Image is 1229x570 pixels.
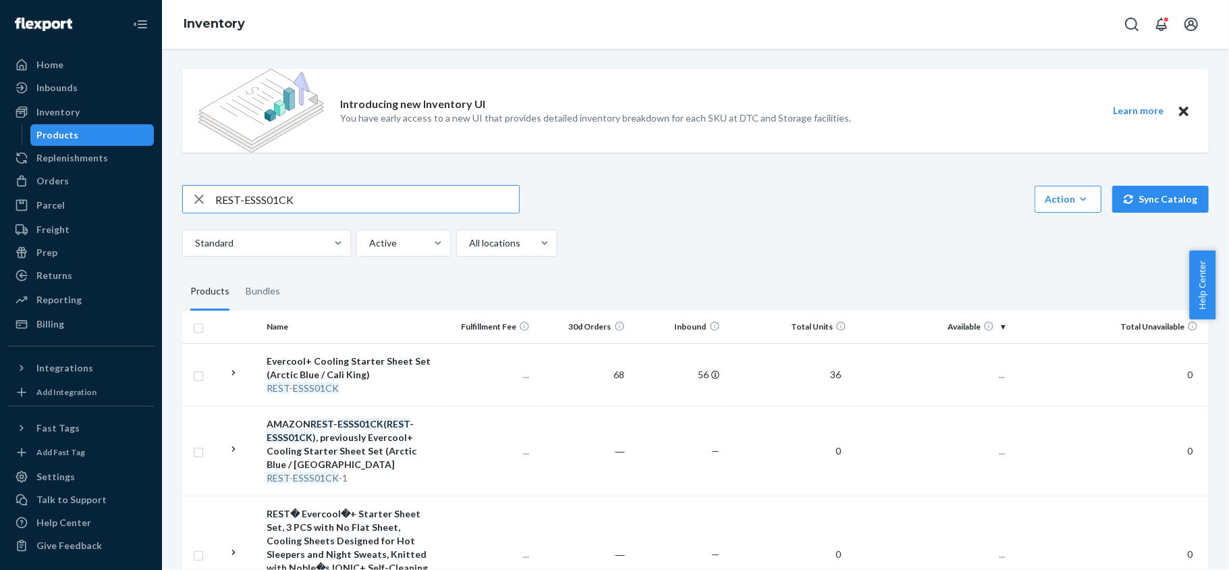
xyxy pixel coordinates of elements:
[310,418,333,430] em: REST
[8,242,154,263] a: Prep
[194,236,195,250] input: Standard
[8,265,154,286] a: Returns
[1035,186,1101,213] button: Action
[368,236,369,250] input: Active
[8,219,154,240] a: Freight
[857,368,1005,382] p: ...
[852,311,1010,343] th: Available
[36,446,85,458] div: Add Fast Tag
[267,471,434,485] div: - -1
[1105,103,1172,120] button: Learn more
[1148,11,1175,38] button: Open notifications
[36,421,80,435] div: Fast Tags
[36,317,64,331] div: Billing
[267,355,434,382] div: Evercool+ Cooling Starter Sheet Set (Arctic Blue / Cali King)
[630,311,726,343] th: Inbound
[445,548,530,561] p: ...
[267,472,290,484] em: REST
[36,361,93,375] div: Integrations
[630,343,726,406] td: 56
[267,432,312,443] em: ESSS01CK
[535,343,630,406] td: 68
[440,311,535,343] th: Fulfillment Fee
[190,273,229,311] div: Products
[8,170,154,192] a: Orders
[1045,192,1091,206] div: Action
[1118,11,1145,38] button: Open Search Box
[8,147,154,169] a: Replenishments
[37,128,79,142] div: Products
[726,311,852,343] th: Total Units
[8,444,154,461] a: Add Fast Tag
[857,548,1005,561] p: ...
[36,516,91,529] div: Help Center
[1182,548,1198,560] span: 0
[36,199,65,212] div: Parcel
[8,357,154,379] button: Integrations
[535,311,630,343] th: 30d Orders
[267,382,434,395] div: -
[8,512,154,534] a: Help Center
[246,273,280,311] div: Bundles
[8,54,154,76] a: Home
[173,5,256,44] ol: breadcrumbs
[36,539,102,552] div: Give Feedback
[8,417,154,439] button: Fast Tags
[127,11,154,38] button: Close Navigation
[8,289,154,311] a: Reporting
[1178,11,1205,38] button: Open account menu
[825,369,846,380] span: 36
[8,77,154,99] a: Inbounds
[1189,251,1216,319] button: Help Center
[1182,445,1198,457] span: 0
[261,311,439,343] th: Name
[8,384,154,400] a: Add Integration
[445,368,530,382] p: ...
[293,472,339,484] em: ESSS01CK
[340,97,485,112] p: Introducing new Inventory UI
[1112,186,1209,213] button: Sync Catalog
[712,445,720,457] span: —
[184,16,245,31] a: Inventory
[8,195,154,216] a: Parcel
[36,81,78,95] div: Inbounds
[36,151,108,165] div: Replenishments
[36,293,82,307] div: Reporting
[8,101,154,123] a: Inventory
[36,493,107,507] div: Talk to Support
[36,58,63,72] div: Home
[215,186,519,213] input: Search inventory by name or sku
[387,418,410,430] em: REST
[293,382,339,394] em: ESSS01CK
[36,246,57,259] div: Prep
[8,489,154,511] a: Talk to Support
[8,313,154,335] a: Billing
[712,548,720,560] span: —
[30,124,155,146] a: Products
[8,466,154,488] a: Settings
[36,470,75,484] div: Settings
[36,386,97,398] div: Add Integration
[857,444,1005,458] p: ...
[337,418,383,430] em: ESSS01CK
[36,269,72,282] div: Returns
[340,111,851,125] p: You have early access to a new UI that provides detailed inventory breakdown for each SKU at DTC ...
[1010,311,1209,343] th: Total Unavailable
[267,417,434,471] div: AMAZON - ( - ), previously Evercool+ Cooling Starter Sheet Set (Arctic Blue / [GEOGRAPHIC_DATA]
[445,444,530,458] p: ...
[36,223,70,236] div: Freight
[36,105,80,119] div: Inventory
[267,382,290,394] em: REST
[1175,103,1193,120] button: Close
[8,535,154,556] button: Give Feedback
[36,174,69,188] div: Orders
[830,445,846,457] span: 0
[535,406,630,496] td: ―
[15,18,72,31] img: Flexport logo
[198,69,324,153] img: new-reports-banner-icon.82668bd98b6a51aee86340f2a7b77ae3.png
[1182,369,1198,380] span: 0
[830,548,846,560] span: 0
[468,236,469,250] input: All locations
